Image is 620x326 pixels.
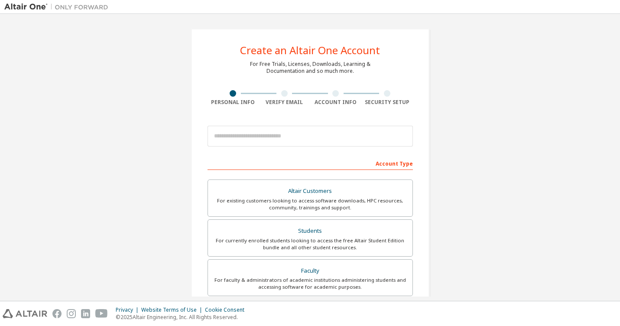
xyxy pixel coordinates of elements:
div: Students [213,225,407,237]
img: instagram.svg [67,309,76,318]
div: Account Type [208,156,413,170]
div: Privacy [116,306,141,313]
div: Create an Altair One Account [240,45,380,55]
div: Website Terms of Use [141,306,205,313]
img: linkedin.svg [81,309,90,318]
div: Verify Email [259,99,310,106]
div: Faculty [213,265,407,277]
img: youtube.svg [95,309,108,318]
div: Account Info [310,99,362,106]
div: Security Setup [361,99,413,106]
div: For existing customers looking to access software downloads, HPC resources, community, trainings ... [213,197,407,211]
div: For faculty & administrators of academic institutions administering students and accessing softwa... [213,277,407,290]
img: facebook.svg [52,309,62,318]
img: altair_logo.svg [3,309,47,318]
div: For currently enrolled students looking to access the free Altair Student Edition bundle and all ... [213,237,407,251]
div: Altair Customers [213,185,407,197]
div: Cookie Consent [205,306,250,313]
img: Altair One [4,3,113,11]
div: Personal Info [208,99,259,106]
p: © 2025 Altair Engineering, Inc. All Rights Reserved. [116,313,250,321]
div: For Free Trials, Licenses, Downloads, Learning & Documentation and so much more. [250,61,370,75]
